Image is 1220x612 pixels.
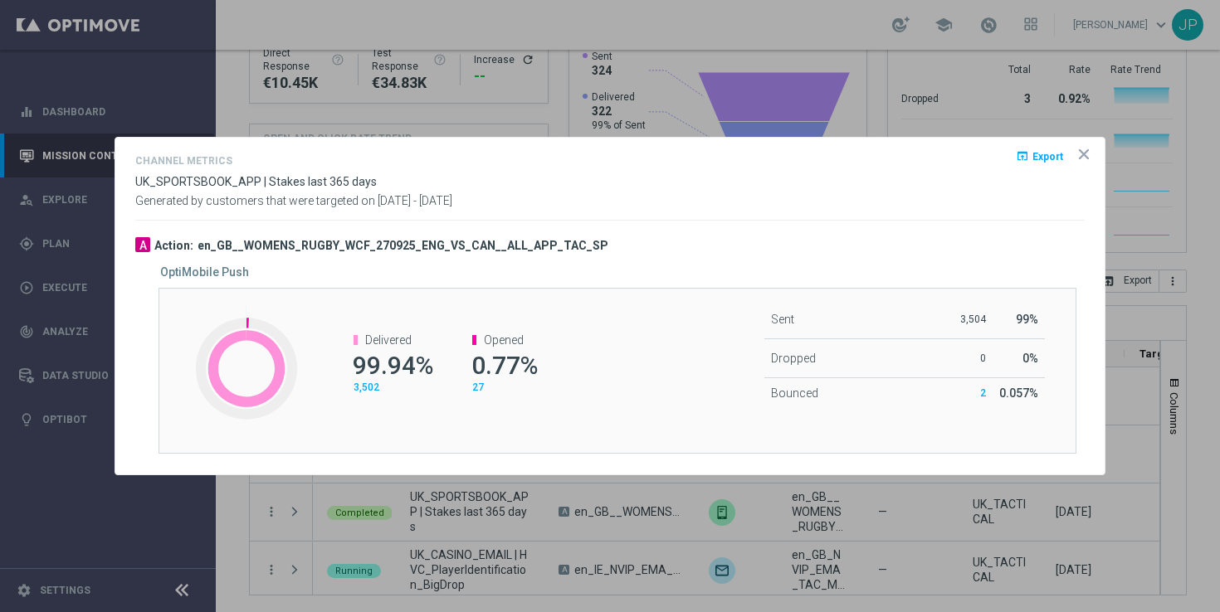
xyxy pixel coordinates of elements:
span: [DATE] - [DATE] [378,194,452,207]
span: Dropped [771,352,816,365]
span: 99.94% [353,351,433,380]
p: 0 [953,352,986,365]
span: UK_SPORTSBOOK_APP | Stakes last 365 days [135,175,377,188]
span: 99% [1016,313,1038,326]
span: Delivered [365,333,412,347]
span: Sent [771,313,794,326]
opti-icon: icon [1076,146,1092,163]
span: 3,502 [354,381,379,393]
span: 27 [472,381,484,393]
h5: OptiMobile Push [160,265,249,279]
span: 0% [1022,352,1038,365]
span: 0.057% [999,386,1038,400]
p: 3,504 [953,313,986,326]
span: 2 [980,387,986,399]
span: Opened [484,333,524,347]
span: 0.77% [471,351,538,380]
h4: Channel Metrics [135,155,232,167]
h3: en_GB__WOMENS_RUGBY_WCF_270925_ENG_VS_CAN__ALL_APP_TAC_SP [198,238,608,253]
i: open_in_browser [1016,149,1029,163]
span: Generated by customers that were targeted on [135,194,375,207]
span: Export [1032,151,1063,163]
span: Bounced [771,386,818,400]
button: open_in_browser Export [1014,146,1065,166]
div: A [135,237,150,252]
h3: Action: [154,238,193,253]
